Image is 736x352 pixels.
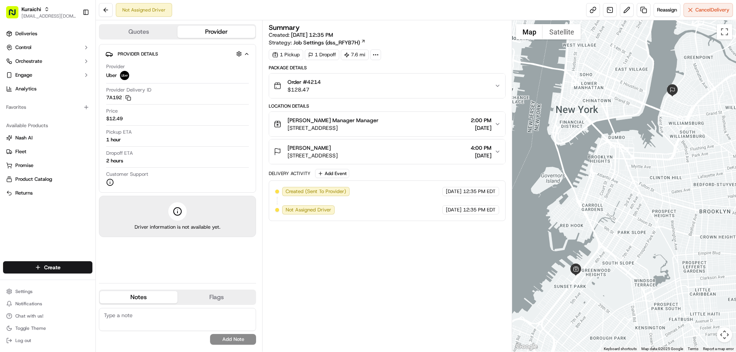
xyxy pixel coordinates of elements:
[683,3,733,17] button: CancelDelivery
[120,71,129,80] img: uber-new-logo.jpeg
[119,98,140,107] button: See all
[8,73,21,87] img: 1736555255976-a54dd68f-1ca7-489b-9aae-adbdc363a1c4
[15,171,59,179] span: Knowledge Base
[15,44,31,51] span: Control
[106,136,121,143] div: 1 hour
[177,26,255,38] button: Provider
[15,148,26,155] span: Fleet
[688,347,698,351] a: Terms (opens in new tab)
[471,152,491,159] span: [DATE]
[6,176,89,183] a: Product Catalog
[3,83,92,95] a: Analytics
[106,150,133,157] span: Dropoff ETA
[604,346,637,352] button: Keyboard shortcuts
[287,124,378,132] span: [STREET_ADDRESS]
[135,224,220,231] span: Driver information is not available yet.
[20,49,138,57] input: Got a question? Start typing here...
[118,51,158,57] span: Provider Details
[286,206,331,213] span: Not Assigned Driver
[3,55,92,67] button: Orchestrate
[446,188,462,195] span: [DATE]
[15,162,33,169] span: Promise
[34,81,105,87] div: We're available if you need us!
[287,78,321,86] span: Order #4214
[291,31,333,38] span: [DATE] 12:35 PM
[106,72,117,79] span: Uber
[717,24,732,39] button: Toggle fullscreen view
[269,112,505,136] button: [PERSON_NAME] Manager Manager[STREET_ADDRESS]2:00 PM[DATE]
[516,24,543,39] button: Show street map
[62,168,126,182] a: 💻API Documentation
[287,116,378,124] span: [PERSON_NAME] Manager Manager
[514,342,539,352] a: Open this area in Google Maps (opens a new window)
[695,7,729,13] span: Cancel Delivery
[8,172,14,178] div: 📗
[293,39,360,46] span: Job Settings (dss_RFYB7H)
[6,148,89,155] a: Fleet
[703,347,734,351] a: Report a map error
[15,301,42,307] span: Notifications
[315,169,349,178] button: Add Event
[15,190,33,196] span: Returns
[293,39,366,46] a: Job Settings (dss_RFYB7H)
[717,327,732,342] button: Map camera controls
[269,170,310,177] div: Delivery Activity
[106,115,123,122] span: $12.49
[3,69,92,81] button: Engage
[657,7,677,13] span: Reassign
[105,47,250,60] button: Provider Details
[44,264,61,271] span: Create
[30,139,45,146] span: [DATE]
[15,119,21,125] img: 1736555255976-a54dd68f-1ca7-489b-9aae-adbdc363a1c4
[15,313,43,319] span: Chat with us!
[100,26,177,38] button: Quotes
[3,159,92,172] button: Promise
[3,187,92,199] button: Returns
[64,119,66,125] span: •
[76,190,93,196] span: Pylon
[68,119,104,125] span: 13 minutes ago
[341,49,369,60] div: 7.6 mi
[3,120,92,132] div: Available Products
[15,85,36,92] span: Analytics
[269,24,300,31] h3: Summary
[463,188,496,195] span: 12:35 PM EDT
[6,134,89,141] a: Nash AI
[8,8,23,23] img: Nash
[3,261,92,273] button: Create
[106,171,148,178] span: Customer Support
[15,325,46,331] span: Toggle Theme
[21,13,76,19] button: [EMAIL_ADDRESS][DOMAIN_NAME]
[287,86,321,93] span: $128.47
[21,5,41,13] button: Kuraichi
[305,49,339,60] div: 1 Dropoff
[543,24,581,39] button: Show satellite imagery
[106,63,125,70] span: Provider
[15,337,31,344] span: Log out
[287,152,338,159] span: [STREET_ADDRESS]
[106,129,132,136] span: Pickup ETA
[269,39,366,46] div: Strategy:
[287,144,331,152] span: [PERSON_NAME]
[65,172,71,178] div: 💻
[471,144,491,152] span: 4:00 PM
[106,108,118,115] span: Price
[6,162,89,169] a: Promise
[130,75,140,85] button: Start new chat
[269,74,505,98] button: Order #4214$128.47
[269,31,333,39] span: Created:
[15,176,52,183] span: Product Catalog
[654,3,680,17] button: Reassign
[100,291,177,303] button: Notes
[106,94,131,101] button: 7A192
[3,28,92,40] a: Deliveries
[54,190,93,196] a: Powered byPylon
[72,171,123,179] span: API Documentation
[106,157,123,164] div: 2 hours
[269,65,505,71] div: Package Details
[5,168,62,182] a: 📗Knowledge Base
[3,173,92,185] button: Product Catalog
[3,286,92,297] button: Settings
[269,139,505,164] button: [PERSON_NAME][STREET_ADDRESS]4:00 PM[DATE]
